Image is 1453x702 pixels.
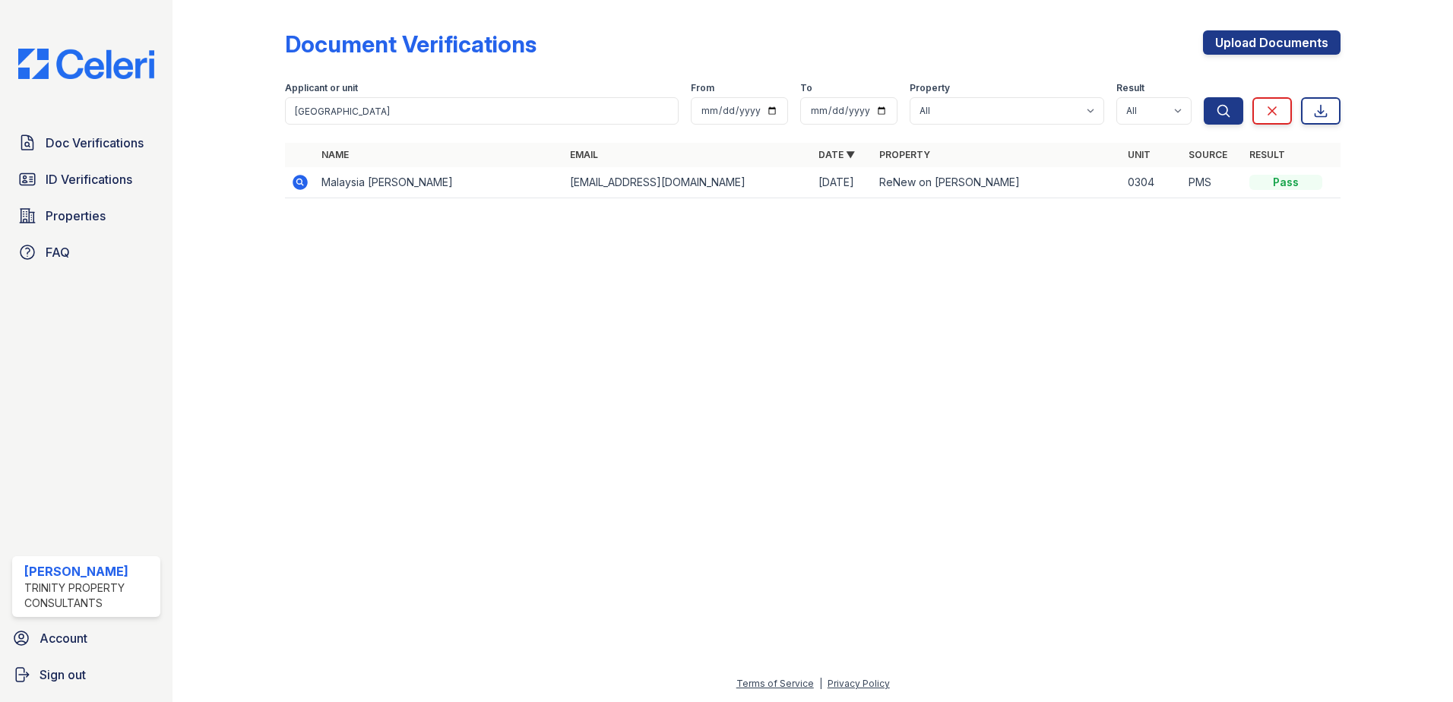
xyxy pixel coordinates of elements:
a: Result [1249,149,1285,160]
a: Terms of Service [736,678,814,689]
div: | [819,678,822,689]
a: Privacy Policy [828,678,890,689]
a: ID Verifications [12,164,160,194]
a: Name [321,149,349,160]
label: Result [1116,82,1144,94]
img: CE_Logo_Blue-a8612792a0a2168367f1c8372b55b34899dd931a85d93a1a3d3e32e68fde9ad4.png [6,49,166,79]
td: [DATE] [812,167,873,198]
span: Properties [46,207,106,225]
a: Property [879,149,930,160]
a: Unit [1128,149,1151,160]
a: Sign out [6,659,166,690]
a: Doc Verifications [12,128,160,158]
span: Account [40,629,87,647]
label: To [800,82,812,94]
a: Properties [12,201,160,231]
a: Email [570,149,598,160]
input: Search by name, email, or unit number [285,97,679,125]
label: Applicant or unit [285,82,358,94]
a: FAQ [12,237,160,267]
span: Doc Verifications [46,134,144,152]
span: Sign out [40,666,86,684]
div: Document Verifications [285,30,537,58]
td: ReNew on [PERSON_NAME] [873,167,1122,198]
div: Pass [1249,175,1322,190]
a: Upload Documents [1203,30,1341,55]
a: Source [1189,149,1227,160]
label: Property [910,82,950,94]
td: Malaysia [PERSON_NAME] [315,167,564,198]
div: [PERSON_NAME] [24,562,154,580]
a: Account [6,623,166,653]
span: FAQ [46,243,70,261]
label: From [691,82,714,94]
div: Trinity Property Consultants [24,580,154,611]
td: [EMAIL_ADDRESS][DOMAIN_NAME] [564,167,812,198]
a: Date ▼ [818,149,855,160]
span: ID Verifications [46,170,132,188]
td: 0304 [1122,167,1182,198]
td: PMS [1182,167,1243,198]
